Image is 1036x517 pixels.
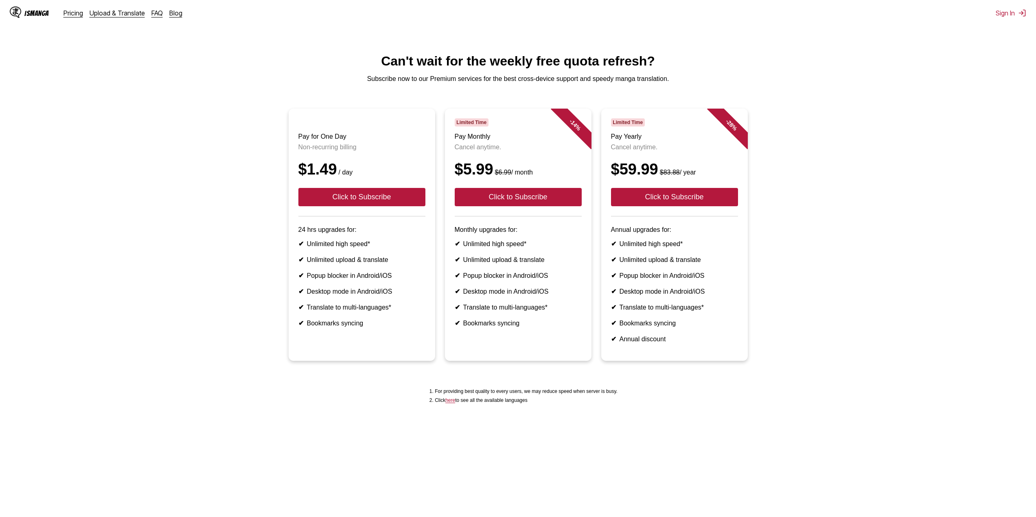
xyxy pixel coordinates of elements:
li: Annual discount [611,335,738,343]
b: ✔ [455,272,460,279]
p: Cancel anytime. [455,144,582,151]
a: IsManga LogoIsManga [10,7,64,20]
b: ✔ [455,288,460,295]
a: Blog [169,9,182,17]
li: Popup blocker in Android/iOS [298,272,425,279]
li: Translate to multi-languages* [611,303,738,311]
p: Subscribe now to our Premium services for the best cross-device support and speedy manga translat... [7,75,1029,83]
b: ✔ [455,256,460,263]
div: $59.99 [611,161,738,178]
b: ✔ [455,240,460,247]
div: $5.99 [455,161,582,178]
li: Unlimited high speed* [455,240,582,248]
p: Annual upgrades for: [611,226,738,233]
li: Translate to multi-languages* [298,303,425,311]
div: IsManga [24,9,49,17]
b: ✔ [611,272,616,279]
li: Desktop mode in Android/iOS [455,288,582,295]
p: Monthly upgrades for: [455,226,582,233]
button: Sign In [996,9,1026,17]
img: Sign out [1018,9,1026,17]
b: ✔ [298,320,304,327]
li: Unlimited high speed* [611,240,738,248]
a: Upload & Translate [90,9,145,17]
li: Translate to multi-languages* [455,303,582,311]
small: / year [658,169,696,176]
b: ✔ [455,320,460,327]
li: Unlimited upload & translate [455,256,582,264]
div: - 28 % [707,100,756,149]
b: ✔ [611,256,616,263]
li: Popup blocker in Android/iOS [611,272,738,279]
b: ✔ [298,256,304,263]
li: Click to see all the available languages [435,397,618,403]
h3: Pay for One Day [298,133,425,140]
p: Cancel anytime. [611,144,738,151]
div: $1.49 [298,161,425,178]
p: 24 hrs upgrades for: [298,226,425,233]
small: / month [493,169,533,176]
s: $6.99 [495,169,511,176]
li: Unlimited high speed* [298,240,425,248]
li: Desktop mode in Android/iOS [611,288,738,295]
div: - 14 % [550,100,599,149]
img: IsManga Logo [10,7,21,18]
small: / day [337,169,353,176]
li: Unlimited upload & translate [298,256,425,264]
a: Available languages [445,397,455,403]
a: FAQ [151,9,163,17]
b: ✔ [298,304,304,311]
b: ✔ [298,240,304,247]
b: ✔ [455,304,460,311]
s: $83.88 [660,169,680,176]
li: Popup blocker in Android/iOS [455,272,582,279]
b: ✔ [611,304,616,311]
b: ✔ [611,320,616,327]
button: Click to Subscribe [298,188,425,206]
h3: Pay Monthly [455,133,582,140]
span: Limited Time [455,118,488,127]
h3: Pay Yearly [611,133,738,140]
a: Pricing [64,9,83,17]
b: ✔ [611,336,616,342]
p: Non-recurring billing [298,144,425,151]
b: ✔ [298,288,304,295]
button: Click to Subscribe [611,188,738,206]
b: ✔ [298,272,304,279]
li: Bookmarks syncing [611,319,738,327]
button: Click to Subscribe [455,188,582,206]
li: Desktop mode in Android/iOS [298,288,425,295]
b: ✔ [611,240,616,247]
li: Bookmarks syncing [298,319,425,327]
li: For providing best quality to every users, we may reduce speed when server is busy. [435,388,618,394]
b: ✔ [611,288,616,295]
li: Bookmarks syncing [455,319,582,327]
span: Limited Time [611,118,645,127]
li: Unlimited upload & translate [611,256,738,264]
h1: Can't wait for the weekly free quota refresh? [7,54,1029,69]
